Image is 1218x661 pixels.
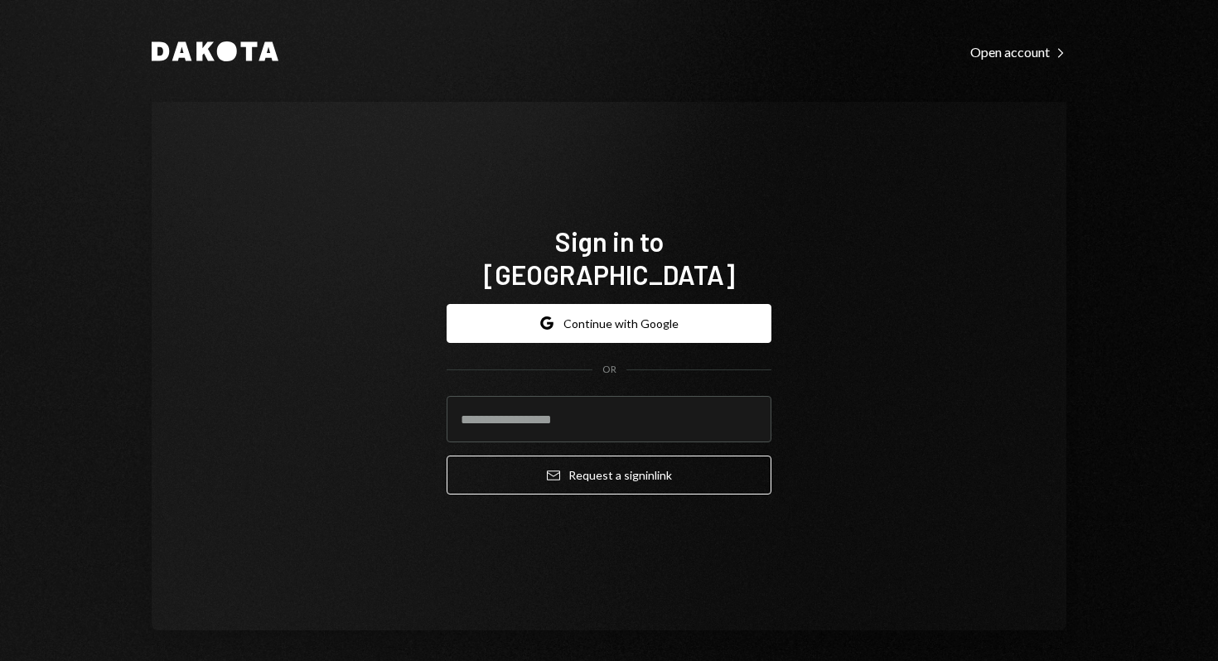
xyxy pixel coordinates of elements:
[447,456,771,495] button: Request a signinlink
[447,304,771,343] button: Continue with Google
[970,44,1066,60] div: Open account
[970,42,1066,60] a: Open account
[602,363,616,377] div: OR
[447,224,771,291] h1: Sign in to [GEOGRAPHIC_DATA]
